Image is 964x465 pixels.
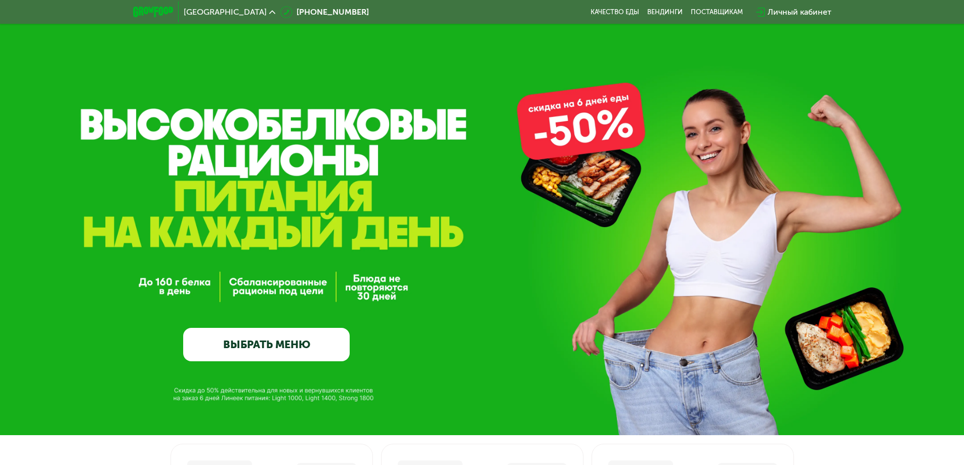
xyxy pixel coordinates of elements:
[183,328,350,361] a: ВЫБРАТЬ МЕНЮ
[184,8,267,16] span: [GEOGRAPHIC_DATA]
[280,6,369,18] a: [PHONE_NUMBER]
[591,8,639,16] a: Качество еды
[768,6,831,18] div: Личный кабинет
[691,8,743,16] div: поставщикам
[647,8,683,16] a: Вендинги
